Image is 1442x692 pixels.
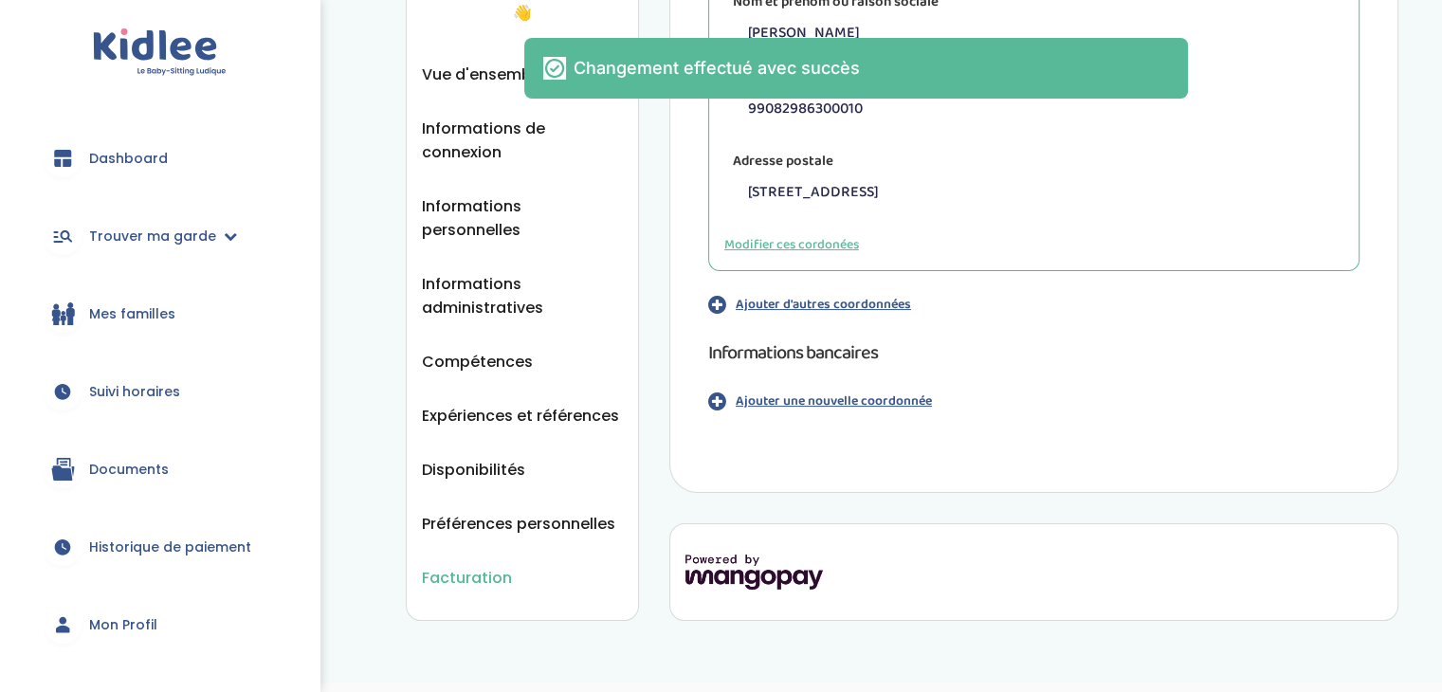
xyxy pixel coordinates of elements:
a: Documents [28,435,291,503]
p: 99082986300010 [739,88,1343,130]
p: Ajouter d'autres coordonnées [736,295,911,315]
button: Informations de connexion [422,117,623,164]
a: Mes familles [28,280,291,348]
button: Expériences et références [422,404,619,428]
label: Adresse postale [724,147,842,177]
h1: Informations bancaires [708,337,1360,368]
button: Ajouter une nouvelle coordonnée [708,391,1360,411]
a: Mon Profil [28,591,291,659]
p: [STREET_ADDRESS] [739,172,1343,213]
a: Trouver ma garde [28,202,291,270]
img: logo.svg [93,28,227,77]
span: Mon Profil [89,615,157,635]
button: Modifier ces cordonées [724,235,859,255]
p: Ajouter une nouvelle coordonnée [736,392,932,411]
a: Dashboard [28,124,291,192]
button: Préférences personnelles [422,512,615,536]
button: Vue d'ensemble [422,63,545,86]
span: Mes familles [89,304,175,324]
button: Informations administratives [422,272,623,319]
button: Facturation [422,566,512,590]
button: Ajouter d'autres coordonnées [708,294,1360,315]
span: Suivi horaires [89,382,180,402]
button: Compétences [422,350,533,373]
p: Changement effectué avec succès [574,60,860,77]
span: Trouver ma garde [89,227,216,246]
button: Disponibilités [422,458,525,482]
p: [PERSON_NAME] [739,12,1343,54]
span: Documents [89,460,169,480]
a: Suivi horaires [28,357,291,426]
img: mangopay-logo [685,555,823,590]
a: Historique de paiement [28,513,291,581]
span: Historique de paiement [89,537,251,557]
button: Informations personnelles [422,194,623,242]
span: Dashboard [89,149,168,169]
